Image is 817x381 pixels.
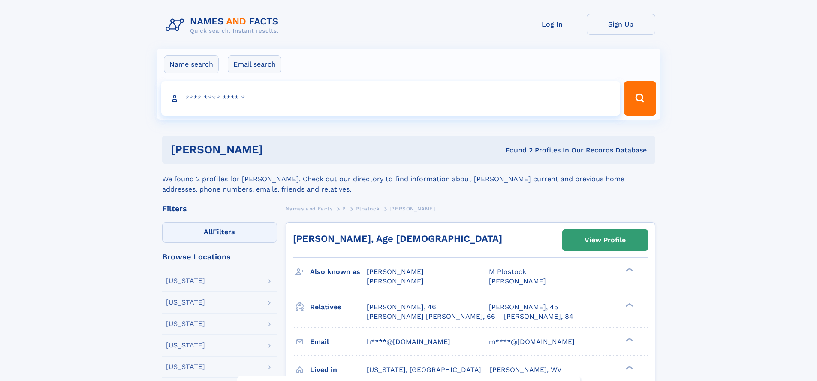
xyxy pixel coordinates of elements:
[162,205,277,213] div: Filters
[489,277,546,285] span: [PERSON_NAME]
[367,366,481,374] span: [US_STATE], [GEOGRAPHIC_DATA]
[356,206,380,212] span: Plostock
[228,55,281,73] label: Email search
[310,300,367,314] h3: Relatives
[624,365,634,370] div: ❯
[624,302,634,308] div: ❯
[166,277,205,284] div: [US_STATE]
[310,265,367,279] h3: Also known as
[342,206,346,212] span: P
[518,14,587,35] a: Log In
[489,268,526,276] span: M Plostock
[166,363,205,370] div: [US_STATE]
[367,277,424,285] span: [PERSON_NAME]
[293,233,502,244] a: [PERSON_NAME], Age [DEMOGRAPHIC_DATA]
[310,363,367,377] h3: Lived in
[171,144,384,155] h1: [PERSON_NAME]
[162,222,277,243] label: Filters
[162,14,286,37] img: Logo Names and Facts
[384,146,647,155] div: Found 2 Profiles In Our Records Database
[342,203,346,214] a: P
[367,268,424,276] span: [PERSON_NAME]
[162,253,277,261] div: Browse Locations
[162,164,655,195] div: We found 2 profiles for [PERSON_NAME]. Check out our directory to find information about [PERSON_...
[367,302,436,312] a: [PERSON_NAME], 46
[166,320,205,327] div: [US_STATE]
[389,206,435,212] span: [PERSON_NAME]
[490,366,561,374] span: [PERSON_NAME], WV
[164,55,219,73] label: Name search
[624,267,634,273] div: ❯
[585,230,626,250] div: View Profile
[624,81,656,116] button: Search Button
[624,337,634,342] div: ❯
[504,312,573,321] a: [PERSON_NAME], 84
[489,302,558,312] a: [PERSON_NAME], 45
[286,203,333,214] a: Names and Facts
[356,203,380,214] a: Plostock
[166,342,205,349] div: [US_STATE]
[166,299,205,306] div: [US_STATE]
[204,228,213,236] span: All
[587,14,655,35] a: Sign Up
[367,312,495,321] a: [PERSON_NAME] [PERSON_NAME], 66
[310,335,367,349] h3: Email
[161,81,621,116] input: search input
[563,230,648,250] a: View Profile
